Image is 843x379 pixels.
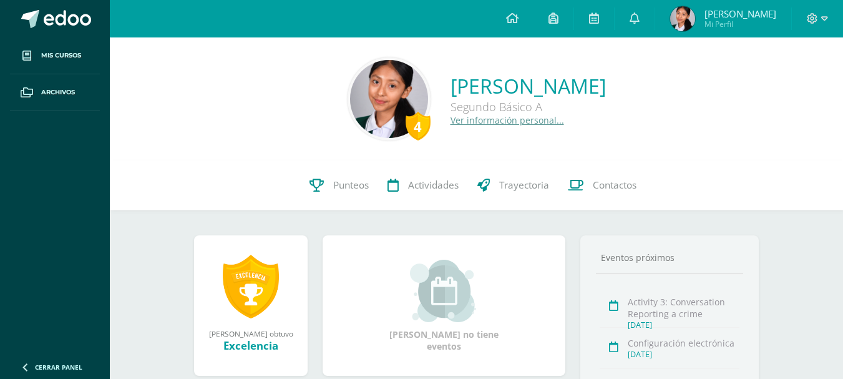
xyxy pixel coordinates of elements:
[596,252,743,263] div: Eventos próximos
[451,114,564,126] a: Ver información personal...
[10,37,100,74] a: Mis cursos
[378,160,468,210] a: Actividades
[451,99,606,114] div: Segundo Básico A
[333,179,369,192] span: Punteos
[41,51,81,61] span: Mis cursos
[408,179,459,192] span: Actividades
[628,320,739,330] div: [DATE]
[382,260,507,352] div: [PERSON_NAME] no tiene eventos
[451,72,606,99] a: [PERSON_NAME]
[207,338,295,353] div: Excelencia
[704,19,776,29] span: Mi Perfil
[628,296,739,320] div: Activity 3: Conversation Reporting a crime
[207,328,295,338] div: [PERSON_NAME] obtuvo
[628,337,739,349] div: Configuración electrónica
[558,160,646,210] a: Contactos
[406,112,431,140] div: 4
[499,179,549,192] span: Trayectoria
[300,160,378,210] a: Punteos
[593,179,636,192] span: Contactos
[35,363,82,372] span: Cerrar panel
[704,7,776,20] span: [PERSON_NAME]
[628,349,739,360] div: [DATE]
[350,60,428,138] img: 0bec26a1d6c53ea753c5768001846070.png
[670,6,695,31] img: 42ab4002cb005b0e14d95ee6bfde933a.png
[410,260,478,322] img: event_small.png
[468,160,558,210] a: Trayectoria
[41,87,75,97] span: Archivos
[10,74,100,111] a: Archivos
